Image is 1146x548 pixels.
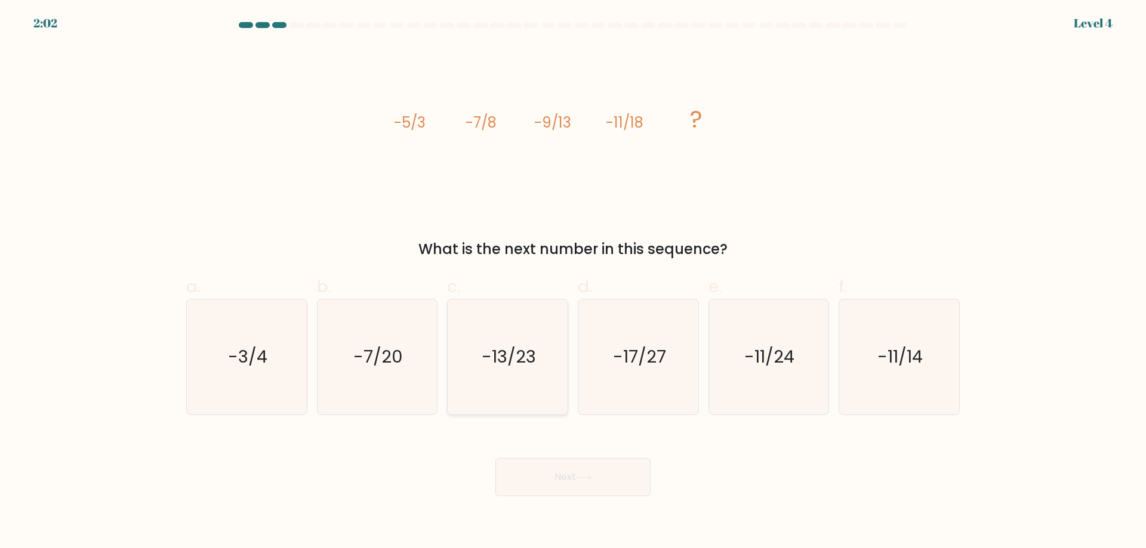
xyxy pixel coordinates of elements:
[353,345,403,369] text: -7/20
[708,275,722,298] span: e.
[613,345,666,369] text: -17/27
[317,275,331,298] span: b.
[745,345,795,369] text: -11/24
[534,113,571,132] tspan: -9/13
[839,275,847,298] span: f.
[394,113,426,132] tspan: -5/3
[33,14,57,32] div: 2:02
[878,345,923,369] text: -11/14
[482,345,536,369] text: -13/23
[447,275,460,298] span: c.
[1074,14,1113,32] div: Level 4
[578,275,592,298] span: d.
[466,113,497,132] tspan: -7/8
[690,103,703,136] tspan: ?
[186,275,201,298] span: a.
[193,239,953,260] div: What is the next number in this sequence?
[228,345,267,369] text: -3/4
[606,113,643,132] tspan: -11/18
[495,458,651,496] button: Next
